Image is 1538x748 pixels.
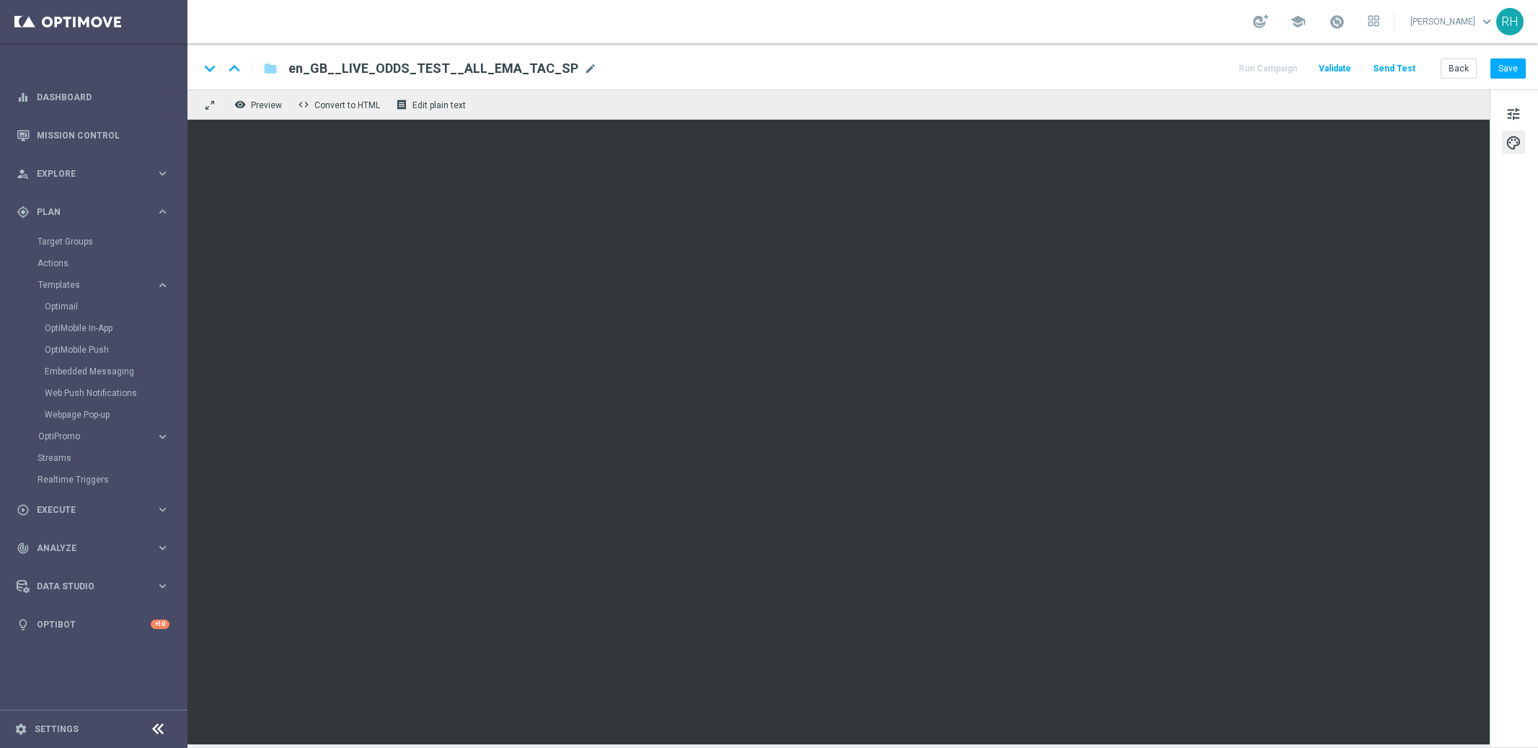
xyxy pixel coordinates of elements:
button: Templates keyboard_arrow_right [37,279,170,291]
span: Plan [37,208,156,216]
span: keyboard_arrow_down [1479,14,1495,30]
i: keyboard_arrow_right [156,278,169,292]
button: play_circle_outline Execute keyboard_arrow_right [16,504,170,516]
a: Actions [37,258,150,269]
span: Analyze [37,544,156,553]
div: Webpage Pop-up [45,404,186,426]
i: track_changes [17,542,30,555]
div: Target Groups [37,231,186,252]
a: [PERSON_NAME]keyboard_arrow_down [1409,11,1496,32]
button: remove_red_eye Preview [231,95,288,114]
div: Plan [17,206,156,219]
button: track_changes Analyze keyboard_arrow_right [16,542,170,554]
div: OptiPromo [38,432,156,441]
a: Settings [35,725,79,734]
i: settings [14,723,27,736]
div: Realtime Triggers [37,469,186,490]
span: Edit plain text [412,100,466,110]
i: keyboard_arrow_up [224,58,245,79]
i: remove_red_eye [234,99,246,110]
span: code [298,99,309,110]
a: Optibot [37,605,151,643]
div: Data Studio [17,580,156,593]
button: code Convert to HTML [294,95,386,114]
span: en_GB__LIVE_ODDS_TEST__ALL_EMA_TAC_SP [288,60,578,77]
i: lightbulb [17,618,30,631]
div: Templates [38,281,156,289]
i: gps_fixed [17,206,30,219]
span: school [1290,14,1306,30]
span: tune [1506,105,1521,123]
div: Dashboard [17,78,169,116]
button: Save [1490,58,1526,79]
i: keyboard_arrow_right [156,541,169,555]
div: Optibot [17,605,169,643]
i: person_search [17,167,30,180]
i: keyboard_arrow_right [156,503,169,516]
a: Optimail [45,301,150,312]
div: Actions [37,252,186,274]
div: OptiMobile In-App [45,317,186,339]
button: equalizer Dashboard [16,92,170,103]
i: folder [263,60,278,77]
button: gps_fixed Plan keyboard_arrow_right [16,206,170,218]
a: Embedded Messaging [45,366,150,377]
a: OptiMobile Push [45,344,150,356]
span: Convert to HTML [314,100,380,110]
a: Realtime Triggers [37,474,150,485]
div: Embedded Messaging [45,361,186,382]
a: Mission Control [37,116,169,154]
div: Web Push Notifications [45,382,186,404]
div: Templates [37,274,186,426]
button: Mission Control [16,130,170,141]
button: Validate [1317,59,1353,79]
button: OptiPromo keyboard_arrow_right [37,431,170,442]
button: Back [1441,58,1477,79]
button: tune [1502,102,1525,125]
div: Explore [17,167,156,180]
i: play_circle_outline [17,503,30,516]
button: folder [262,57,279,80]
span: Templates [38,281,141,289]
div: RH [1496,8,1524,35]
span: palette [1506,133,1521,152]
a: Target Groups [37,236,150,247]
div: Streams [37,447,186,469]
div: Analyze [17,542,156,555]
i: equalizer [17,91,30,104]
i: keyboard_arrow_right [156,167,169,180]
button: person_search Explore keyboard_arrow_right [16,168,170,180]
div: Execute [17,503,156,516]
div: OptiPromo [37,426,186,447]
div: OptiMobile Push [45,339,186,361]
button: Data Studio keyboard_arrow_right [16,581,170,592]
button: receipt Edit plain text [392,95,472,114]
span: Preview [251,100,282,110]
button: Send Test [1371,59,1418,79]
a: Streams [37,452,150,464]
span: Validate [1319,63,1351,74]
span: OptiPromo [38,432,141,441]
a: Webpage Pop-up [45,409,150,421]
button: lightbulb Optibot +10 [16,619,170,630]
i: keyboard_arrow_right [156,205,169,219]
a: OptiMobile In-App [45,322,150,334]
i: keyboard_arrow_right [156,430,169,444]
a: Web Push Notifications [45,387,150,399]
i: keyboard_arrow_right [156,579,169,593]
span: mode_edit [584,62,597,75]
i: receipt [396,99,407,110]
button: palette [1502,131,1525,154]
div: +10 [151,620,169,629]
span: Data Studio [37,582,156,591]
i: keyboard_arrow_down [199,58,221,79]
